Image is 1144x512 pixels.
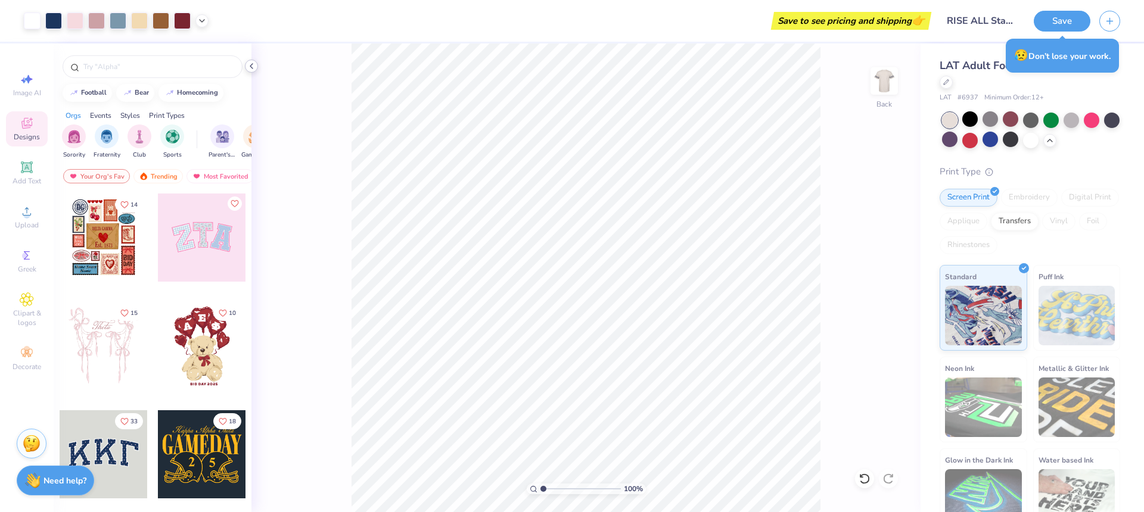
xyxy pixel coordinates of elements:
[13,176,41,186] span: Add Text
[209,151,236,160] span: Parent's Weekend
[130,202,138,208] span: 14
[166,130,179,143] img: Sports Image
[1039,377,1115,437] img: Metallic & Glitter Ink
[940,236,997,254] div: Rhinestones
[241,124,269,160] div: filter for Game Day
[177,89,218,96] div: homecoming
[945,270,977,283] span: Standard
[94,124,120,160] div: filter for Fraternity
[13,88,41,98] span: Image AI
[940,189,997,207] div: Screen Print
[192,172,201,180] img: most_fav.gif
[128,124,151,160] div: filter for Club
[1042,213,1075,230] div: Vinyl
[1039,362,1109,374] span: Metallic & Glitter Ink
[1006,39,1119,73] div: Don’t lose your work.
[1039,270,1064,283] span: Puff Ink
[248,130,262,143] img: Game Day Image
[872,69,896,93] img: Back
[958,93,978,103] span: # 6937
[63,151,85,160] span: Sorority
[6,308,48,327] span: Clipart & logos
[120,110,140,121] div: Styles
[82,61,235,73] input: Try "Alpha"
[123,89,132,96] img: trend_line.gif
[945,454,1013,466] span: Glow in the Dark Ink
[94,151,120,160] span: Fraternity
[213,413,241,429] button: Like
[940,58,1114,73] span: LAT Adult Football Fine Jersey Tee
[229,419,236,424] span: 18
[213,305,241,321] button: Like
[139,172,148,180] img: trending.gif
[937,9,1025,33] input: Untitled Design
[1014,48,1028,63] span: 😥
[133,130,146,143] img: Club Image
[229,310,236,316] span: 10
[241,151,269,160] span: Game Day
[1034,11,1090,32] button: Save
[624,483,643,494] span: 100 %
[149,110,185,121] div: Print Types
[116,84,154,102] button: bear
[1039,454,1093,466] span: Water based Ink
[135,89,149,96] div: bear
[130,419,138,424] span: 33
[216,130,229,143] img: Parent's Weekend Image
[66,110,81,121] div: Orgs
[63,84,112,102] button: football
[128,124,151,160] button: filter button
[13,362,41,371] span: Decorate
[228,196,242,211] button: Like
[165,89,175,96] img: trend_line.gif
[18,264,36,274] span: Greek
[69,89,79,96] img: trend_line.gif
[940,165,1120,179] div: Print Type
[90,110,111,121] div: Events
[1061,189,1119,207] div: Digital Print
[69,172,78,180] img: most_fav.gif
[81,89,107,96] div: football
[133,151,146,160] span: Club
[774,12,928,30] div: Save to see pricing and shipping
[14,132,40,142] span: Designs
[1039,286,1115,345] img: Puff Ink
[62,124,86,160] div: filter for Sorority
[991,213,1039,230] div: Transfers
[43,475,86,486] strong: Need help?
[241,124,269,160] button: filter button
[940,93,952,103] span: LAT
[945,377,1022,437] img: Neon Ink
[63,169,130,183] div: Your Org's Fav
[67,130,81,143] img: Sorority Image
[876,99,892,110] div: Back
[945,286,1022,345] img: Standard
[158,84,223,102] button: homecoming
[160,124,184,160] div: filter for Sports
[209,124,236,160] button: filter button
[1001,189,1058,207] div: Embroidery
[115,413,143,429] button: Like
[1079,213,1107,230] div: Foil
[912,13,925,27] span: 👉
[186,169,254,183] div: Most Favorited
[62,124,86,160] button: filter button
[133,169,183,183] div: Trending
[115,196,143,213] button: Like
[15,220,39,230] span: Upload
[945,362,974,374] span: Neon Ink
[209,124,236,160] div: filter for Parent's Weekend
[115,305,143,321] button: Like
[100,130,113,143] img: Fraternity Image
[94,124,120,160] button: filter button
[130,310,138,316] span: 15
[984,93,1044,103] span: Minimum Order: 12 +
[160,124,184,160] button: filter button
[940,213,987,230] div: Applique
[163,151,182,160] span: Sports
